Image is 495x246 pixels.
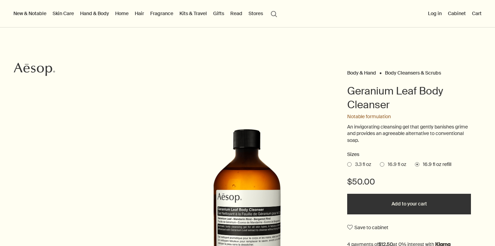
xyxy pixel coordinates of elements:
a: Hair [133,9,145,18]
span: 3.3 fl oz [352,161,371,168]
button: Stores [247,9,264,18]
a: Skin Care [51,9,75,18]
a: Fragrance [149,9,175,18]
p: An invigorating cleansing gel that gently banishes grime and provides an agreeable alternative to... [347,124,471,144]
h1: Geranium Leaf Body Cleanser [347,84,471,112]
a: Aesop [12,61,57,80]
button: New & Notable [12,9,48,18]
span: 16.9 fl oz [384,161,406,168]
span: 16.9 fl oz refill [419,161,451,168]
button: Open search [268,7,280,20]
a: Gifts [212,9,225,18]
a: Body & Hand [347,70,376,73]
button: Cart [471,9,483,18]
a: Body Cleansers & Scrubs [385,70,441,73]
a: Cabinet [447,9,467,18]
button: Save to cabinet [347,221,388,234]
a: Home [114,9,130,18]
span: $50.00 [347,176,375,187]
button: Add to your cart - $50.00 [347,194,471,214]
a: Read [229,9,244,18]
button: Log in [427,9,443,18]
h2: Sizes [347,150,471,159]
a: Kits & Travel [178,9,208,18]
a: Hand & Body [79,9,110,18]
svg: Aesop [14,63,55,76]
